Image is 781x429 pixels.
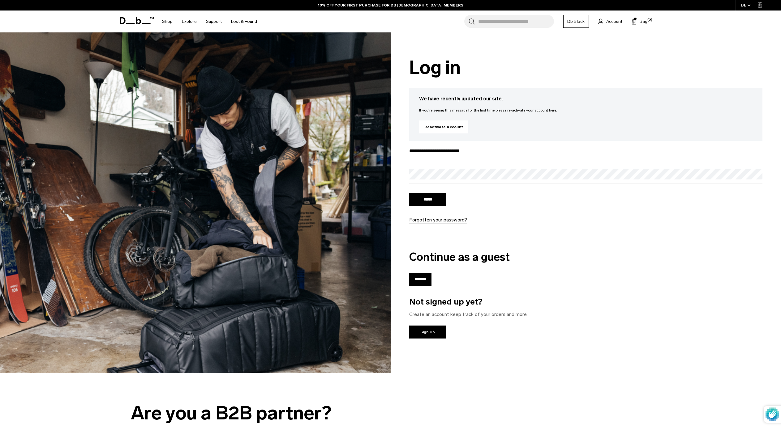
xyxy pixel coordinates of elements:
[131,403,409,423] div: Are you a B2B partner?
[647,18,652,23] span: (2)
[409,249,763,265] h2: Continue as a guest
[182,11,197,32] a: Explore
[409,326,446,339] a: Sign Up
[419,107,753,113] p: If you're seeing this message for the first time please re-activate your account here.
[162,11,173,32] a: Shop
[419,95,753,103] h3: We have recently updated our site.
[606,18,622,25] span: Account
[231,11,257,32] a: Lost & Found
[409,216,467,224] a: Forgotten your password?
[598,18,622,25] a: Account
[206,11,222,32] a: Support
[409,311,763,318] p: Create an account keep track of your orders and more.
[409,57,763,78] h1: Log in
[640,18,647,25] span: Bag
[563,15,589,28] a: Db Black
[766,406,779,423] img: Protected by hCaptcha
[632,18,647,25] button: Bag (2)
[157,11,262,32] nav: Main Navigation
[419,120,469,133] a: Reactivate Account
[409,296,763,308] h3: Not signed up yet?
[318,2,463,8] a: 10% OFF YOUR FIRST PURCHASE FOR DB [DEMOGRAPHIC_DATA] MEMBERS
